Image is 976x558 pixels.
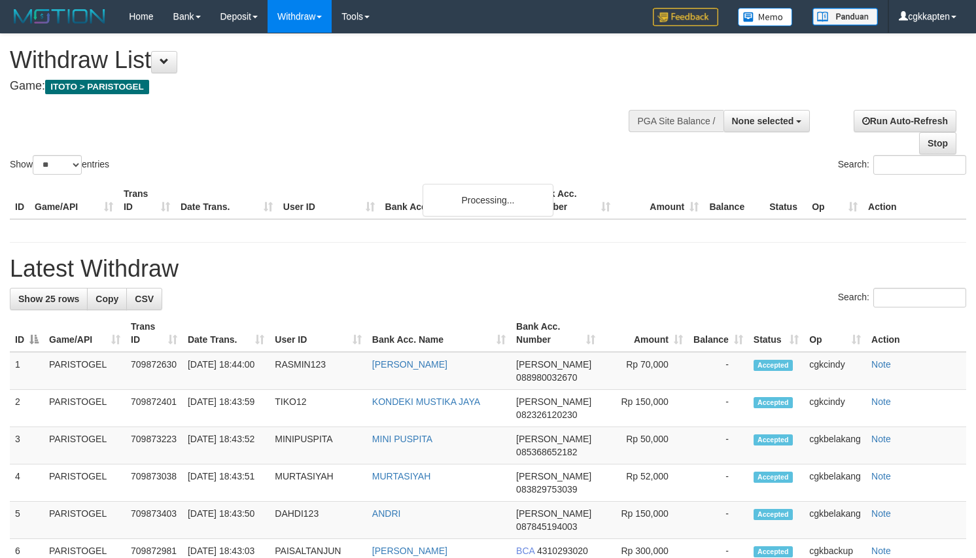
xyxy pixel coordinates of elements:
img: panduan.png [812,8,878,26]
td: cgkcindy [804,352,866,390]
a: Note [871,434,891,444]
th: ID: activate to sort column descending [10,315,44,352]
span: Copy [96,294,118,304]
td: PARISTOGEL [44,352,126,390]
td: 709872630 [126,352,183,390]
div: PGA Site Balance / [629,110,723,132]
th: Trans ID: activate to sort column ascending [126,315,183,352]
span: Copy 082326120230 to clipboard [516,410,577,420]
td: [DATE] 18:43:50 [183,502,270,539]
td: 709873038 [126,464,183,502]
span: Show 25 rows [18,294,79,304]
td: 709872401 [126,390,183,427]
img: Feedback.jpg [653,8,718,26]
td: Rp 150,000 [601,502,688,539]
label: Show entries [10,155,109,175]
th: Balance [704,182,764,219]
img: MOTION_logo.png [10,7,109,26]
td: - [688,427,748,464]
span: [PERSON_NAME] [516,471,591,481]
th: Op: activate to sort column ascending [804,315,866,352]
span: ITOTO > PARISTOGEL [45,80,149,94]
td: TIKO12 [270,390,367,427]
span: [PERSON_NAME] [516,359,591,370]
span: Accepted [754,472,793,483]
span: [PERSON_NAME] [516,508,591,519]
span: Copy 088980032670 to clipboard [516,372,577,383]
th: Game/API [29,182,118,219]
th: Status: activate to sort column ascending [748,315,804,352]
span: None selected [732,116,794,126]
th: Bank Acc. Number: activate to sort column ascending [511,315,600,352]
span: [PERSON_NAME] [516,434,591,444]
td: cgkcindy [804,390,866,427]
a: Show 25 rows [10,288,88,310]
td: cgkbelakang [804,464,866,502]
select: Showentries [33,155,82,175]
span: Copy 4310293020 to clipboard [537,546,588,556]
td: cgkbelakang [804,502,866,539]
h4: Game: [10,80,638,93]
td: 5 [10,502,44,539]
td: [DATE] 18:43:59 [183,390,270,427]
td: cgkbelakang [804,427,866,464]
th: Bank Acc. Name [380,182,528,219]
td: MINIPUSPITA [270,427,367,464]
div: Processing... [423,184,553,217]
span: Accepted [754,509,793,520]
a: KONDEKI MUSTIKA JAYA [372,396,480,407]
th: Date Trans.: activate to sort column ascending [183,315,270,352]
td: 3 [10,427,44,464]
span: Copy 085368652182 to clipboard [516,447,577,457]
td: PARISTOGEL [44,390,126,427]
td: [DATE] 18:43:52 [183,427,270,464]
td: 709873223 [126,427,183,464]
td: [DATE] 18:44:00 [183,352,270,390]
a: Note [871,508,891,519]
td: PARISTOGEL [44,464,126,502]
td: Rp 70,000 [601,352,688,390]
label: Search: [838,155,966,175]
span: CSV [135,294,154,304]
th: Bank Acc. Number [527,182,616,219]
td: MURTASIYAH [270,464,367,502]
span: Copy 087845194003 to clipboard [516,521,577,532]
th: Op [807,182,863,219]
th: Status [764,182,807,219]
th: Amount [616,182,704,219]
label: Search: [838,288,966,307]
a: Note [871,396,891,407]
td: 4 [10,464,44,502]
td: 1 [10,352,44,390]
td: 2 [10,390,44,427]
a: Stop [919,132,956,154]
a: [PERSON_NAME] [372,359,447,370]
td: 709873403 [126,502,183,539]
td: Rp 50,000 [601,427,688,464]
td: - [688,390,748,427]
a: CSV [126,288,162,310]
td: DAHDI123 [270,502,367,539]
span: Accepted [754,397,793,408]
th: Trans ID [118,182,175,219]
input: Search: [873,155,966,175]
h1: Withdraw List [10,47,638,73]
input: Search: [873,288,966,307]
th: Balance: activate to sort column ascending [688,315,748,352]
span: Accepted [754,434,793,445]
span: Accepted [754,546,793,557]
td: Rp 150,000 [601,390,688,427]
h1: Latest Withdraw [10,256,966,282]
td: PARISTOGEL [44,427,126,464]
td: - [688,502,748,539]
button: None selected [723,110,810,132]
a: Copy [87,288,127,310]
th: User ID [278,182,380,219]
span: BCA [516,546,534,556]
td: - [688,464,748,502]
th: Bank Acc. Name: activate to sort column ascending [367,315,511,352]
a: MINI PUSPITA [372,434,432,444]
a: MURTASIYAH [372,471,430,481]
a: Note [871,359,891,370]
a: Note [871,546,891,556]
